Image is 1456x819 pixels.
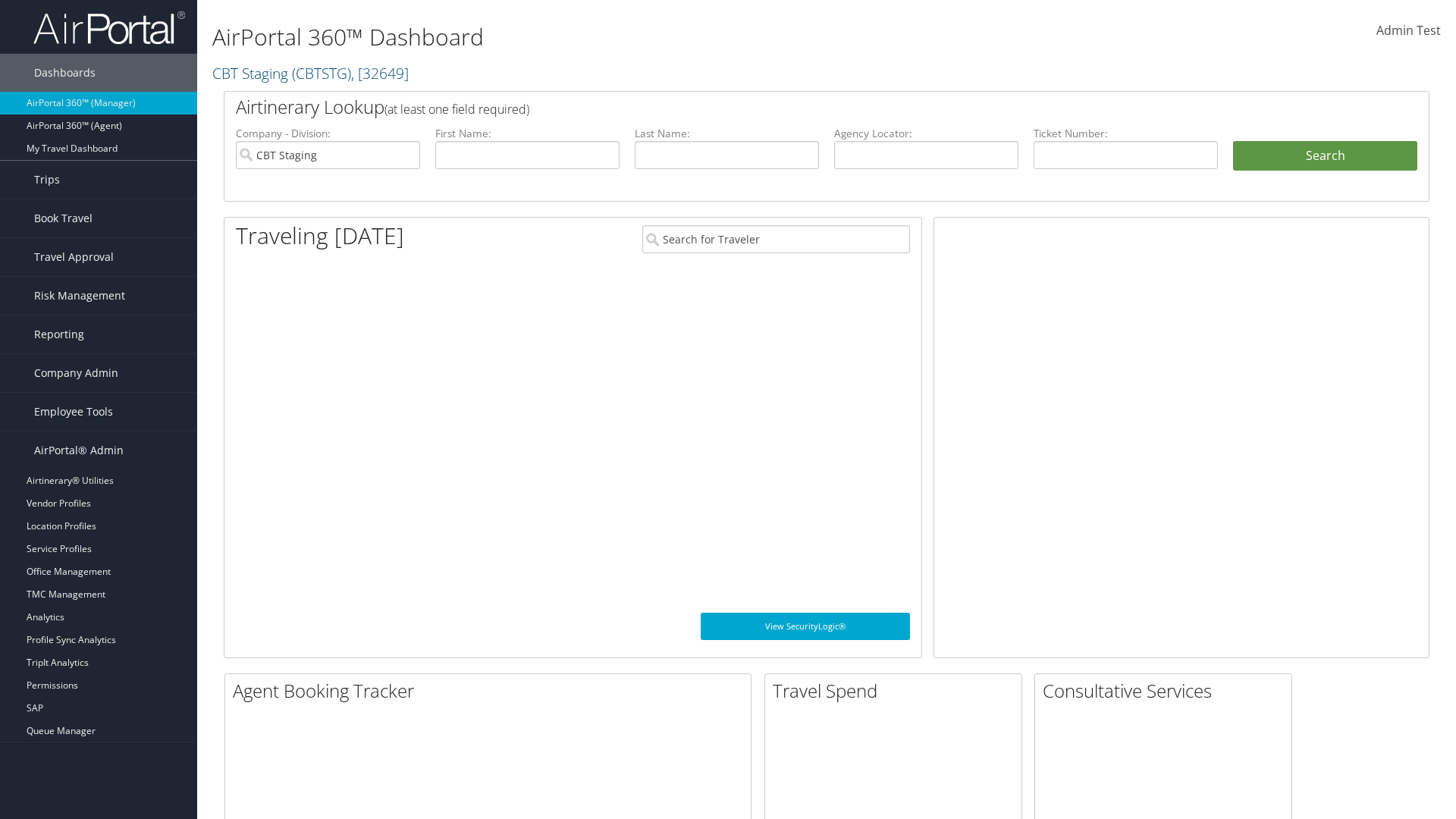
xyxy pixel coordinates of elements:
img: airportal-logo.png [33,10,185,45]
span: Employee Tools [34,393,113,431]
h2: Agent Booking Tracker [233,678,751,704]
input: Search for Traveler [642,225,910,253]
label: Agency Locator: [834,126,1018,141]
h2: Consultative Services [1043,678,1291,704]
button: Search [1233,141,1417,171]
span: Travel Approval [34,238,114,276]
span: Company Admin [34,354,118,392]
span: , [ 32649 ] [351,63,409,83]
h1: AirPortal 360™ Dashboard [212,21,1031,53]
label: Ticket Number: [1034,126,1218,141]
h2: Airtinerary Lookup [236,94,1317,120]
span: Reporting [34,315,84,353]
span: Book Travel [34,199,93,237]
label: Company - Division: [236,126,420,141]
h1: Traveling [DATE] [236,220,404,252]
label: First Name: [435,126,620,141]
a: CBT Staging [212,63,409,83]
h2: Travel Spend [773,678,1021,704]
label: Last Name: [635,126,819,141]
span: Risk Management [34,277,125,315]
a: View SecurityLogic® [701,613,910,640]
span: ( CBTSTG ) [292,63,351,83]
span: Admin Test [1376,22,1441,39]
a: Admin Test [1376,8,1441,55]
span: (at least one field required) [384,101,529,118]
span: Dashboards [34,54,96,92]
span: Trips [34,161,60,199]
span: AirPortal® Admin [34,431,124,469]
